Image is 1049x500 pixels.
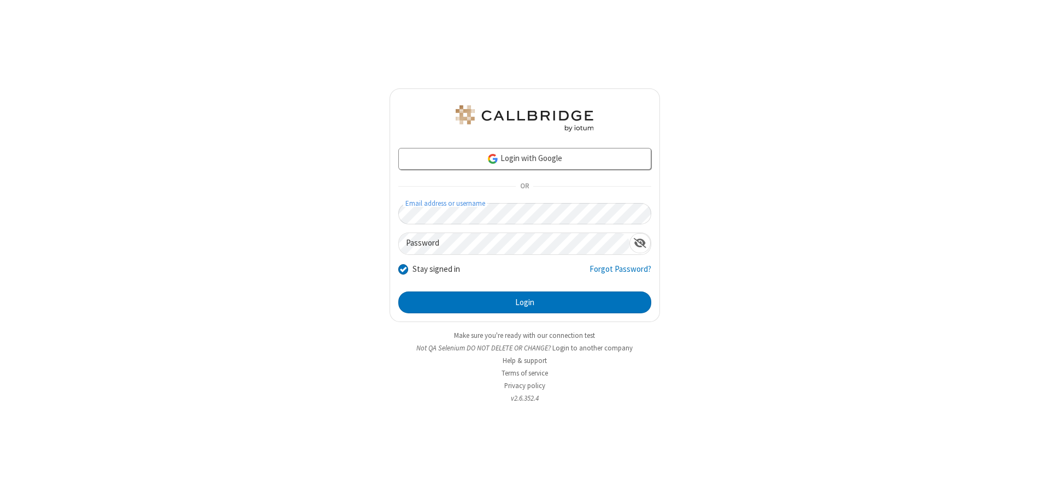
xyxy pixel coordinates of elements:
a: Help & support [503,356,547,365]
a: Make sure you're ready with our connection test [454,331,595,340]
a: Forgot Password? [590,263,651,284]
span: OR [516,179,533,194]
div: Show password [629,233,651,253]
input: Password [399,233,629,254]
li: Not QA Selenium DO NOT DELETE OR CHANGE? [390,343,660,353]
li: v2.6.352.4 [390,393,660,403]
img: google-icon.png [487,153,499,165]
input: Email address or username [398,203,651,224]
button: Login to another company [552,343,633,353]
button: Login [398,291,651,313]
a: Login with Google [398,148,651,170]
img: QA Selenium DO NOT DELETE OR CHANGE [453,105,596,132]
label: Stay signed in [412,263,460,276]
a: Privacy policy [504,381,545,390]
a: Terms of service [502,368,548,378]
